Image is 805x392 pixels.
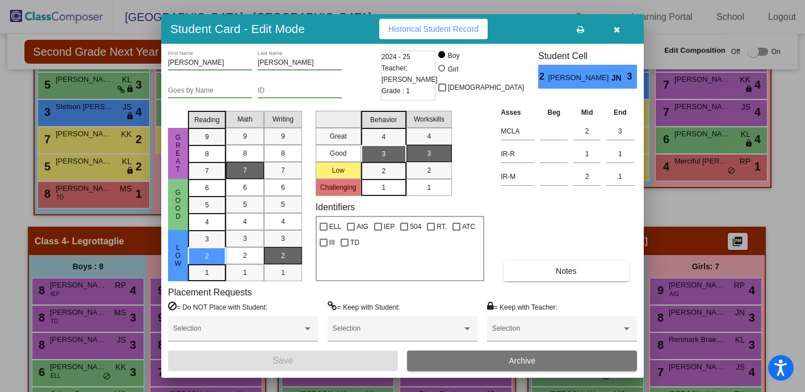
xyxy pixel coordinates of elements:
[384,220,395,233] span: IEP
[537,106,571,119] th: Beg
[173,134,183,173] span: Great
[627,70,637,84] span: 3
[447,51,460,61] div: Boy
[281,131,285,141] span: 9
[281,216,285,227] span: 4
[243,165,247,176] span: 7
[281,199,285,210] span: 5
[329,236,335,249] span: III
[381,182,385,193] span: 1
[243,182,247,193] span: 6
[370,115,397,125] span: Behavior
[437,220,447,233] span: RT.
[448,81,524,94] span: [DEMOGRAPHIC_DATA]
[427,182,431,193] span: 1
[205,268,209,278] span: 1
[548,72,611,84] span: [PERSON_NAME]
[447,64,459,74] div: Girl
[487,301,557,312] label: = Keep with Teacher:
[427,165,431,176] span: 2
[168,351,398,371] button: Save
[381,149,385,159] span: 3
[194,115,220,125] span: Reading
[168,287,252,298] label: Placement Requests
[571,106,603,119] th: Mid
[173,189,183,220] span: Good
[379,19,488,39] button: Historical Student Record
[427,148,431,159] span: 3
[381,166,385,176] span: 2
[243,268,247,278] span: 1
[501,168,534,185] input: assessment
[173,244,183,268] span: Low
[381,51,410,62] span: 2024 - 25
[414,114,445,124] span: Workskills
[205,132,209,142] span: 9
[357,220,368,233] span: AIG
[205,149,209,159] span: 8
[281,182,285,193] span: 6
[410,220,421,233] span: 504
[281,165,285,176] span: 7
[168,301,267,312] label: = Do NOT Place with Student:
[243,216,247,227] span: 4
[462,220,475,233] span: ATC
[538,51,637,61] h3: Student Cell
[205,166,209,176] span: 7
[381,132,385,142] span: 4
[281,148,285,159] span: 8
[350,236,359,249] span: TD
[501,123,534,140] input: assessment
[205,217,209,227] span: 4
[237,114,253,124] span: Math
[501,145,534,162] input: assessment
[381,85,410,97] span: Grade : 1
[388,24,479,34] span: Historical Student Record
[611,72,627,84] span: JN
[243,131,247,141] span: 9
[329,220,341,233] span: ELL
[407,351,637,371] button: Archive
[243,148,247,159] span: 8
[243,251,247,261] span: 2
[504,261,628,281] button: Notes
[205,200,209,210] span: 5
[498,106,537,119] th: Asses
[168,87,252,95] input: goes by name
[509,356,535,365] span: Archive
[281,251,285,261] span: 2
[272,356,293,365] span: Save
[205,183,209,193] span: 6
[603,106,637,119] th: End
[427,131,431,141] span: 4
[538,70,548,84] span: 2
[381,62,438,85] span: Teacher: [PERSON_NAME]
[205,234,209,244] span: 3
[272,114,294,124] span: Writing
[205,251,209,261] span: 2
[316,202,355,212] label: Identifiers
[281,268,285,278] span: 1
[170,22,305,36] h3: Student Card - Edit Mode
[281,233,285,244] span: 3
[328,301,400,312] label: = Keep with Student:
[556,266,577,276] span: Notes
[243,233,247,244] span: 3
[243,199,247,210] span: 5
